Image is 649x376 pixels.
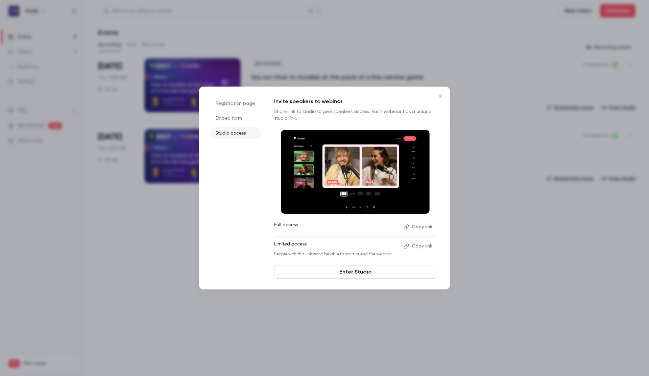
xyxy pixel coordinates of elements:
[274,252,398,257] p: People with this link won't be able to start or end the webinar
[401,221,436,232] button: Copy link
[210,112,261,124] li: Embed form
[18,18,74,23] div: Domain: [DOMAIN_NAME]
[401,241,436,252] button: Copy link
[274,265,436,279] a: Enter Studio
[210,97,261,110] li: Registration page
[11,11,16,16] img: logo_orange.svg
[274,97,436,105] p: Invite speakers to webinar
[11,18,16,23] img: website_grey.svg
[210,127,261,139] li: Studio access
[434,89,447,103] button: Close
[75,40,114,44] div: Keywords by Traffic
[274,108,436,122] p: Share link to studio to give speakers access. Each webinar has a unique studio link.
[18,39,24,45] img: tab_domain_overview_orange.svg
[26,40,61,44] div: Domain Overview
[274,241,398,252] p: Limited access
[67,39,73,45] img: tab_keywords_by_traffic_grey.svg
[274,221,398,232] p: Full access
[281,130,430,214] img: Invite speakers to webinar
[19,11,33,16] div: v 4.0.25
